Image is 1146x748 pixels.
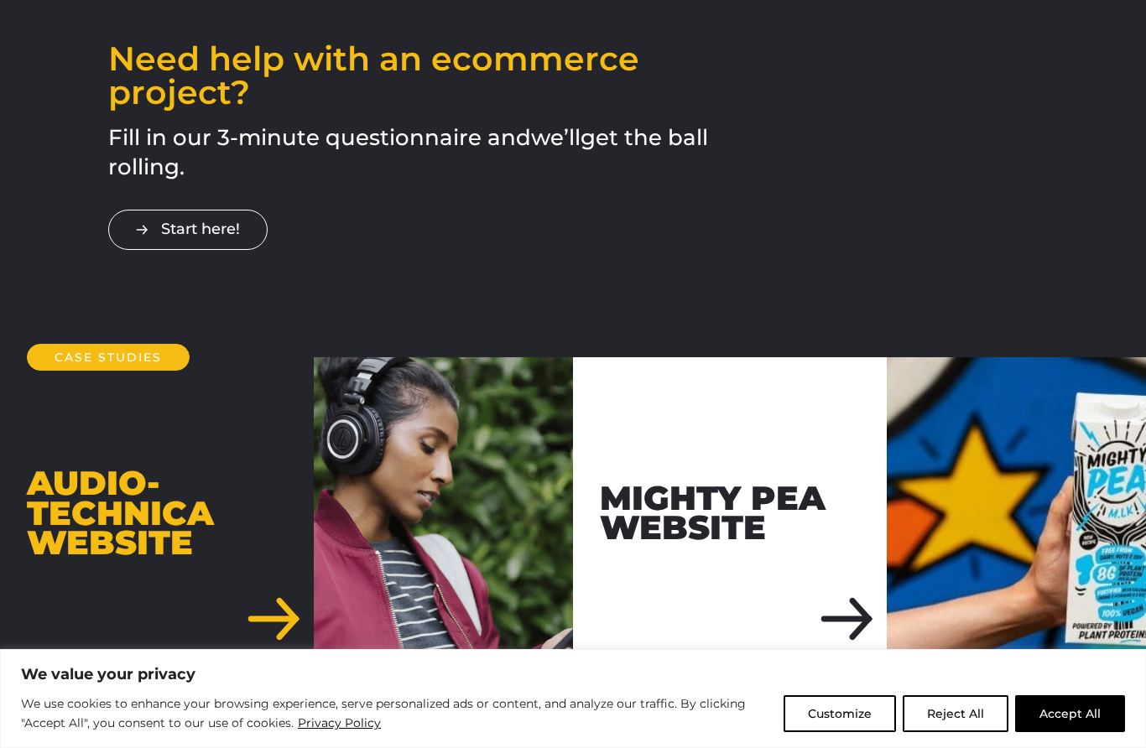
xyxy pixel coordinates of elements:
h2: Case Studies [27,344,190,371]
span: we’ll [531,124,581,151]
img: Audio-Technica Website [314,357,574,671]
span: Fill in our 3-minute questionnaire and [108,124,531,151]
p: We use cookies to enhance your browsing experience, serve personalized ads or content, and analyz... [21,694,771,734]
a: Mighty Pea Website Mighty Pea Website [573,357,1146,671]
a: Start here! [108,210,268,249]
button: Customize [784,695,896,732]
a: Privacy Policy [297,713,382,733]
p: We value your privacy [21,664,1125,684]
h2: Need help with an ecommerce project? [108,43,752,109]
button: Reject All [903,695,1008,732]
button: Accept All [1015,695,1125,732]
div: Mighty Pea Website [573,357,887,671]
